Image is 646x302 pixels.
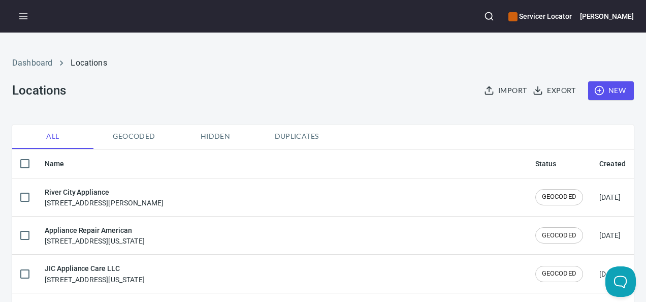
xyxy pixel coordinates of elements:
[45,263,145,274] h6: JIC Appliance Care LLC
[45,225,145,236] h6: Appliance Repair American
[45,187,164,198] h6: River City Appliance
[486,84,527,97] span: Import
[45,263,145,284] div: [STREET_ADDRESS][US_STATE]
[596,84,626,97] span: New
[508,5,571,27] div: Manage your apps
[12,58,52,68] a: Dashboard
[536,269,583,279] span: GEOCODED
[536,231,583,240] span: GEOCODED
[599,269,621,279] div: [DATE]
[531,81,579,100] button: Export
[478,5,500,27] button: Search
[71,58,107,68] a: Locations
[588,81,634,100] button: New
[508,12,518,21] button: color-CE600E
[18,130,87,143] span: All
[580,11,634,22] h6: [PERSON_NAME]
[37,149,527,178] th: Name
[100,130,169,143] span: Geocoded
[45,225,145,246] div: [STREET_ADDRESS][US_STATE]
[482,81,531,100] button: Import
[605,266,636,297] iframe: Help Scout Beacon - Open
[12,83,66,98] h3: Locations
[527,149,591,178] th: Status
[181,130,250,143] span: Hidden
[580,5,634,27] button: [PERSON_NAME]
[536,192,583,202] span: GEOCODED
[508,11,571,22] h6: Servicer Locator
[599,230,621,240] div: [DATE]
[262,130,331,143] span: Duplicates
[45,187,164,208] div: [STREET_ADDRESS][PERSON_NAME]
[599,192,621,202] div: [DATE]
[591,149,634,178] th: Created
[12,57,634,69] nav: breadcrumb
[535,84,575,97] span: Export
